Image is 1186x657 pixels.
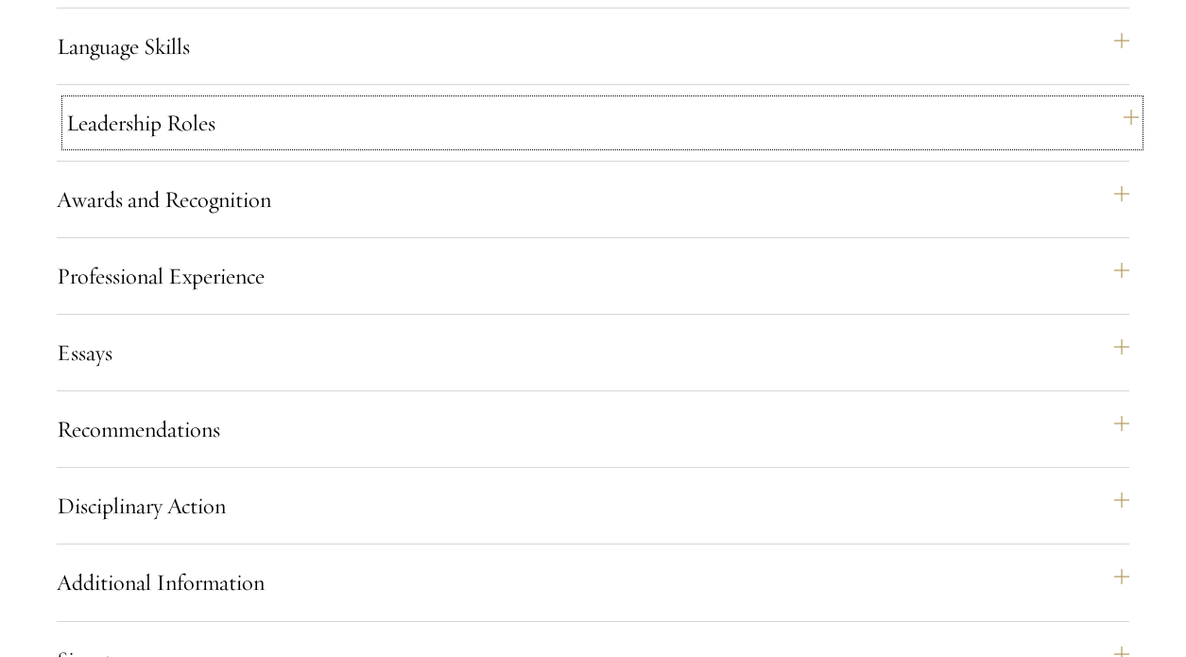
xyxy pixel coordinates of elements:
button: Additional Information [57,560,1129,605]
button: Language Skills [57,24,1129,69]
button: Disciplinary Action [57,483,1129,528]
button: Professional Experience [57,253,1129,299]
button: Leadership Roles [66,100,1139,146]
button: Essays [57,330,1129,375]
button: Recommendations [57,406,1129,452]
button: Awards and Recognition [57,177,1129,222]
